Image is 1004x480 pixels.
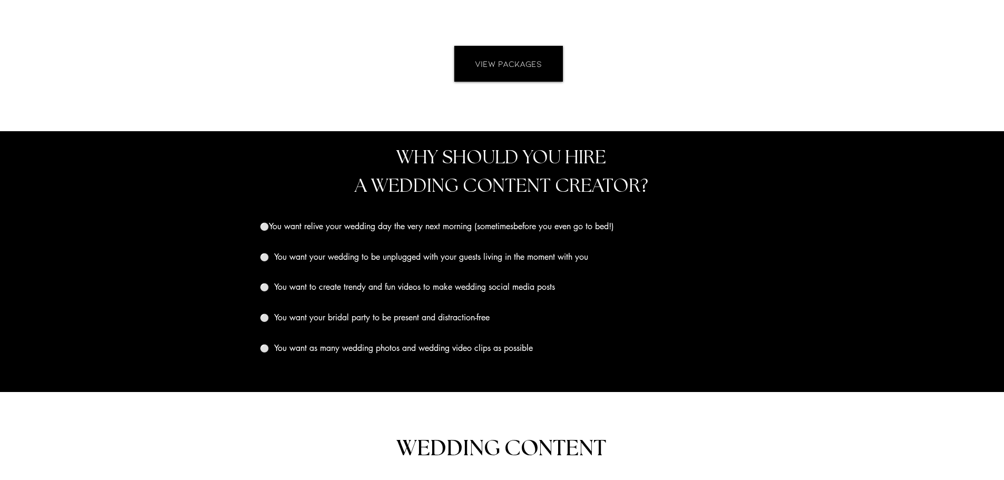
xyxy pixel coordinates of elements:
[260,282,269,292] span: ⚪️
[274,251,588,262] span: You want your wedding to be unplugged with your guests living in the moment with you
[260,252,269,262] span: ⚪️
[475,58,542,70] span: VIEW PACKAGES
[260,221,269,231] span: ⚪️
[274,342,491,354] span: You want as many wedding photos and wedding video clips
[355,148,648,195] span: WHY SHOULD YOU HIRE A WEDDING CONTENT CREATOR?
[396,437,606,459] span: WEDDING CONTENT
[454,46,563,82] a: VIEW PACKAGES
[274,281,555,292] span: You want to create trendy and fun videos to make wedding social media posts
[260,343,269,353] span: ⚪️
[513,221,614,232] span: before you even go to bed!)
[260,312,269,322] span: ⚪️
[493,342,533,354] span: as possible
[274,312,490,323] span: You want your bridal party to be present and distraction-free
[269,221,513,232] span: You want relive your wedding day the very next morning (sometimes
